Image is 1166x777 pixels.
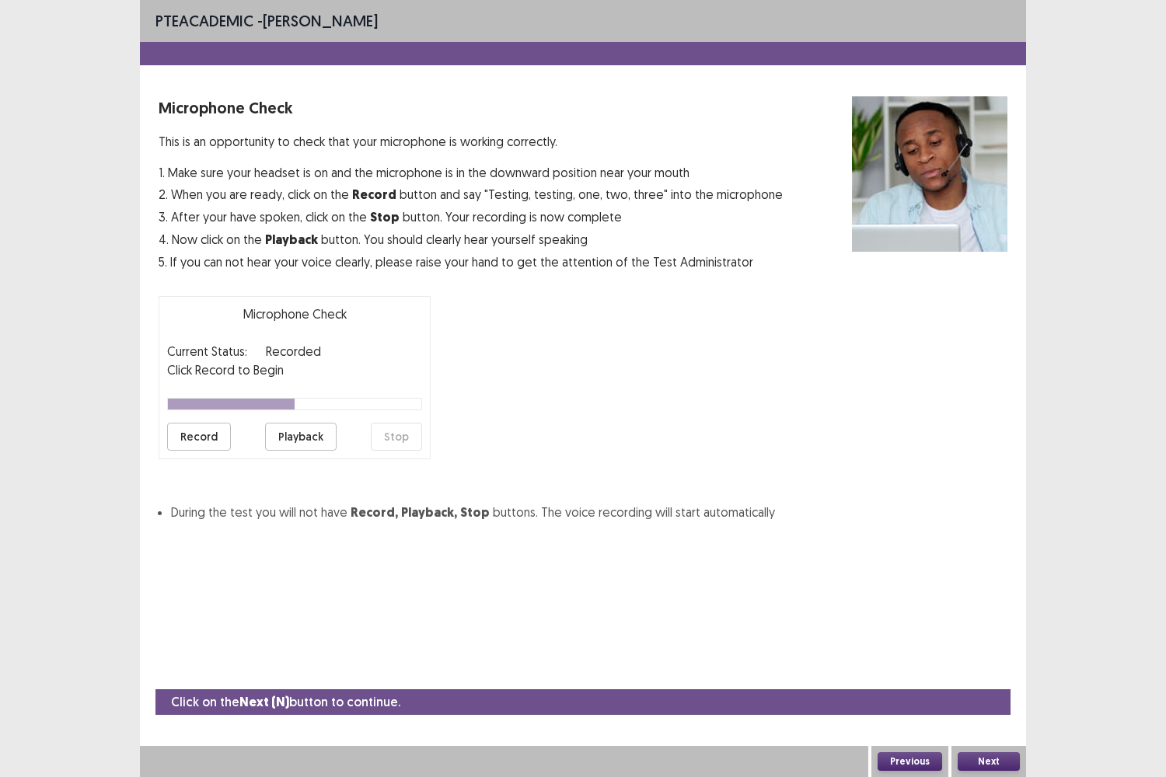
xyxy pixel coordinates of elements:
p: 3. After your have spoken, click on the button. Your recording is now complete [159,207,783,227]
p: 2. When you are ready, click on the button and say "Testing, testing, one, two, three" into the m... [159,185,783,204]
p: Recorded [266,342,321,361]
strong: Record, [351,504,398,521]
strong: Stop [460,504,490,521]
button: Next [958,752,1020,771]
p: Click Record to Begin [167,361,422,379]
p: 5. If you can not hear your voice clearly, please raise your hand to get the attention of the Tes... [159,253,783,271]
p: Microphone Check [159,96,783,120]
button: Playback [265,423,337,451]
strong: Record [352,186,396,203]
p: This is an opportunity to check that your microphone is working correctly. [159,132,783,151]
p: 1. Make sure your headset is on and the microphone is in the downward position near your mouth [159,163,783,182]
span: PTE academic [155,11,253,30]
p: Microphone Check [167,305,422,323]
strong: Playback, [401,504,457,521]
strong: Stop [370,209,400,225]
p: Click on the button to continue. [171,692,400,712]
p: Current Status: [167,342,247,361]
button: Record [167,423,231,451]
strong: Playback [265,232,318,248]
p: 4. Now click on the button. You should clearly hear yourself speaking [159,230,783,249]
strong: Next (N) [239,694,289,710]
button: Previous [878,752,942,771]
button: Stop [371,423,422,451]
li: During the test you will not have buttons. The voice recording will start automatically [171,503,1007,522]
img: microphone check [852,96,1007,252]
p: - [PERSON_NAME] [155,9,378,33]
